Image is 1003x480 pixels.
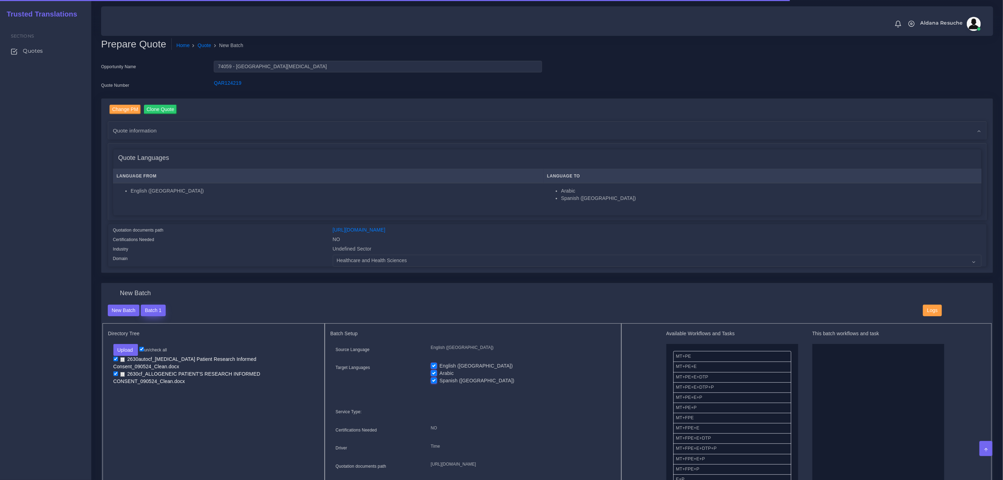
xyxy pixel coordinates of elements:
label: Source Language [336,346,370,353]
a: Trusted Translations [2,8,77,20]
li: MT+FPE+P [673,464,791,475]
label: Driver [336,445,347,451]
h5: Available Workflows and Tasks [666,331,798,337]
label: Quotation documents path [336,463,386,469]
h4: New Batch [120,290,151,297]
label: Domain [113,255,128,262]
h5: Directory Tree [108,331,319,337]
button: Logs [923,305,942,317]
li: New Batch [211,42,243,49]
label: Quote Number [101,82,129,89]
div: Quote information [108,122,986,140]
a: Home [177,42,190,49]
label: Target Languages [336,364,370,371]
p: [URL][DOMAIN_NAME] [431,461,611,468]
input: Change PM [110,105,141,114]
button: New Batch [108,305,140,317]
div: NO [328,236,987,245]
span: Quote information [113,127,157,135]
div: Undefined Sector [328,245,987,255]
input: Clone Quote [144,105,177,114]
h5: Batch Setup [330,331,616,337]
li: MT+FPE [673,413,791,423]
a: Quotes [5,44,86,58]
li: English ([GEOGRAPHIC_DATA]) [131,187,540,195]
a: 2630cf_ALLOGENEIC PATIENT'S RESEARCH INFORMED CONSENT_090524_Clean.docx [113,371,260,385]
label: Spanish ([GEOGRAPHIC_DATA]) [440,377,514,384]
label: Service Type: [336,409,362,415]
span: Sections [11,33,34,39]
li: MT+PE+E+DTP [673,372,791,383]
a: QAR124219 [214,80,241,86]
a: Aldana Resucheavatar [917,17,983,31]
button: Upload [113,344,138,356]
a: [URL][DOMAIN_NAME] [333,227,385,233]
h2: Prepare Quote [101,38,172,50]
li: MT+FPE+E+DTP [673,433,791,444]
h2: Trusted Translations [2,10,77,18]
button: Batch 1 [141,305,165,317]
li: MT+PE+E [673,362,791,372]
label: un/check all [139,347,167,353]
h5: This batch workflows and task [812,331,944,337]
li: MT+PE+E+DTP+P [673,382,791,393]
label: Certifications Needed [336,427,377,433]
li: Spanish ([GEOGRAPHIC_DATA]) [561,195,978,202]
label: Certifications Needed [113,236,154,243]
label: Industry [113,246,128,252]
li: MT+PE [673,351,791,362]
span: Logs [927,307,938,313]
li: MT+PE+E+P [673,393,791,403]
p: English ([GEOGRAPHIC_DATA]) [431,344,611,351]
a: Quote [198,42,211,49]
li: MT+PE+P [673,403,791,413]
p: NO [431,424,611,432]
th: Language From [113,169,543,183]
th: Language To [543,169,982,183]
a: New Batch [108,307,140,313]
a: 2630autocf_[MEDICAL_DATA] Patient Research Informed Consent_090524_Clean.docx [113,356,257,370]
li: MT+FPE+E+DTP+P [673,443,791,454]
img: avatar [967,17,981,31]
a: Batch 1 [141,307,165,313]
span: Aldana Resuche [920,20,963,25]
li: MT+FPE+E+P [673,454,791,465]
li: Arabic [561,187,978,195]
p: Time [431,443,611,450]
li: MT+FPE+E [673,423,791,434]
span: Quotes [23,47,43,55]
label: Quotation documents path [113,227,164,233]
label: Arabic [440,370,454,377]
label: English ([GEOGRAPHIC_DATA]) [440,362,513,370]
h4: Quote Languages [118,154,169,162]
input: un/check all [139,347,144,351]
label: Opportunity Name [101,64,136,70]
